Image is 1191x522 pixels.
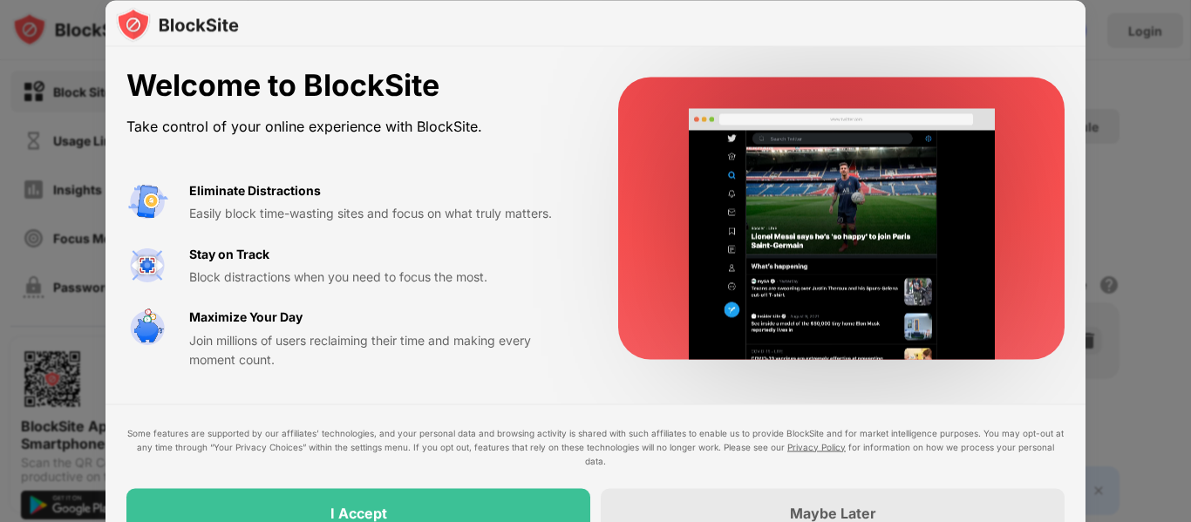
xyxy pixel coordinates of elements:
[330,504,387,521] div: I Accept
[126,308,168,349] img: value-safe-time.svg
[790,504,876,521] div: Maybe Later
[189,267,576,286] div: Block distractions when you need to focus the most.
[189,244,269,263] div: Stay on Track
[126,180,168,222] img: value-avoid-distractions.svg
[189,330,576,369] div: Join millions of users reclaiming their time and making every moment count.
[126,68,576,104] div: Welcome to BlockSite
[126,425,1065,467] div: Some features are supported by our affiliates’ technologies, and your personal data and browsing ...
[189,308,303,327] div: Maximize Your Day
[189,180,321,200] div: Eliminate Distractions
[126,113,576,139] div: Take control of your online experience with BlockSite.
[787,441,846,451] a: Privacy Policy
[116,7,239,42] img: logo-blocksite.svg
[126,244,168,286] img: value-focus.svg
[189,204,576,223] div: Easily block time-wasting sites and focus on what truly matters.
